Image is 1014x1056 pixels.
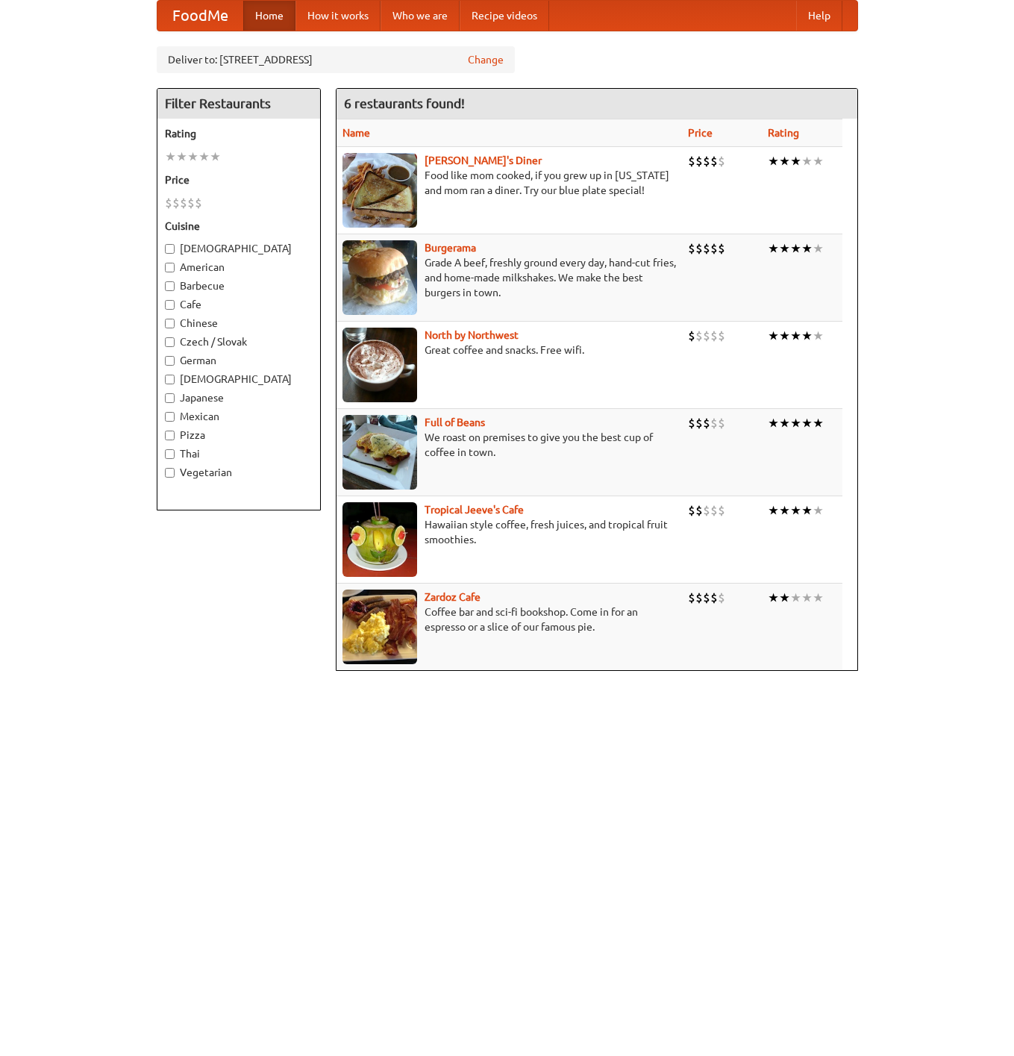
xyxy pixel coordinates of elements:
[779,502,790,519] li: ★
[165,337,175,347] input: Czech / Slovak
[425,591,481,603] a: Zardoz Cafe
[165,281,175,291] input: Barbecue
[703,502,710,519] li: $
[165,431,175,440] input: Pizza
[425,416,485,428] a: Full of Beans
[342,153,417,228] img: sallys.jpg
[381,1,460,31] a: Who we are
[718,153,725,169] li: $
[813,153,824,169] li: ★
[801,328,813,344] li: ★
[710,153,718,169] li: $
[688,590,695,606] li: $
[779,590,790,606] li: ★
[688,328,695,344] li: $
[703,590,710,606] li: $
[210,149,221,165] li: ★
[768,127,799,139] a: Rating
[468,52,504,67] a: Change
[165,278,313,293] label: Barbecue
[695,328,703,344] li: $
[688,240,695,257] li: $
[165,149,176,165] li: ★
[344,96,465,110] ng-pluralize: 6 restaurants found!
[165,300,175,310] input: Cafe
[425,154,542,166] a: [PERSON_NAME]'s Diner
[718,502,725,519] li: $
[198,149,210,165] li: ★
[165,172,313,187] h5: Price
[790,415,801,431] li: ★
[187,149,198,165] li: ★
[790,502,801,519] li: ★
[813,240,824,257] li: ★
[165,446,313,461] label: Thai
[342,590,417,664] img: zardoz.jpg
[165,126,313,141] h5: Rating
[425,504,524,516] a: Tropical Jeeve's Cafe
[165,334,313,349] label: Czech / Slovak
[165,195,172,211] li: $
[801,590,813,606] li: ★
[790,590,801,606] li: ★
[813,590,824,606] li: ★
[768,240,779,257] li: ★
[688,415,695,431] li: $
[710,328,718,344] li: $
[703,240,710,257] li: $
[342,430,676,460] p: We roast on premises to give you the best cup of coffee in town.
[165,244,175,254] input: [DEMOGRAPHIC_DATA]
[165,468,175,478] input: Vegetarian
[157,1,243,31] a: FoodMe
[157,89,320,119] h4: Filter Restaurants
[688,502,695,519] li: $
[688,127,713,139] a: Price
[342,168,676,198] p: Food like mom cooked, if you grew up in [US_STATE] and mom ran a diner. Try our blue plate special!
[796,1,842,31] a: Help
[165,219,313,234] h5: Cuisine
[243,1,295,31] a: Home
[176,149,187,165] li: ★
[768,328,779,344] li: ★
[813,502,824,519] li: ★
[425,242,476,254] a: Burgerama
[710,240,718,257] li: $
[165,260,313,275] label: American
[718,415,725,431] li: $
[703,153,710,169] li: $
[342,127,370,139] a: Name
[165,297,313,312] label: Cafe
[801,240,813,257] li: ★
[165,375,175,384] input: [DEMOGRAPHIC_DATA]
[165,372,313,387] label: [DEMOGRAPHIC_DATA]
[295,1,381,31] a: How it works
[342,343,676,357] p: Great coffee and snacks. Free wifi.
[195,195,202,211] li: $
[165,409,313,424] label: Mexican
[165,412,175,422] input: Mexican
[187,195,195,211] li: $
[710,590,718,606] li: $
[718,590,725,606] li: $
[695,502,703,519] li: $
[695,590,703,606] li: $
[165,356,175,366] input: German
[779,240,790,257] li: ★
[342,255,676,300] p: Grade A beef, freshly ground every day, hand-cut fries, and home-made milkshakes. We make the bes...
[165,316,313,331] label: Chinese
[703,415,710,431] li: $
[790,328,801,344] li: ★
[768,590,779,606] li: ★
[695,153,703,169] li: $
[695,415,703,431] li: $
[157,46,515,73] div: Deliver to: [STREET_ADDRESS]
[165,390,313,405] label: Japanese
[790,153,801,169] li: ★
[342,240,417,315] img: burgerama.jpg
[172,195,180,211] li: $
